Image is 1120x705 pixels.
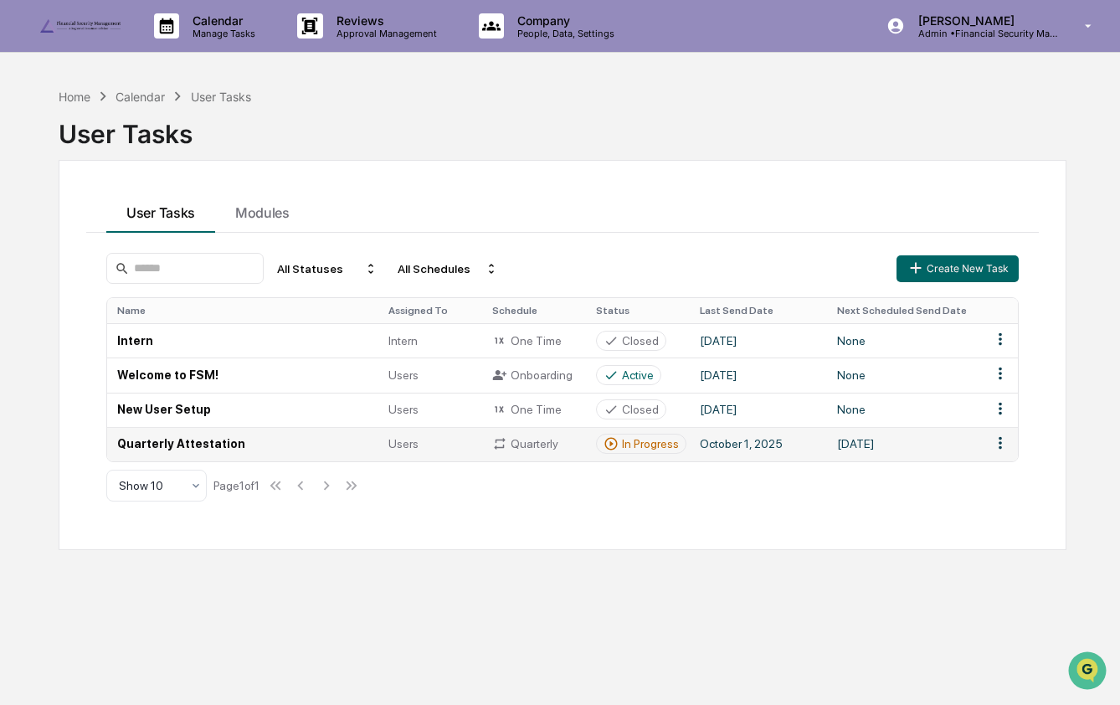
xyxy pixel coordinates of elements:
[10,236,112,266] a: 🔎Data Lookup
[897,255,1019,282] button: Create New Task
[285,133,305,153] button: Start new chat
[492,436,576,451] div: Quarterly
[33,243,105,260] span: Data Lookup
[107,298,378,323] th: Name
[827,427,981,461] td: [DATE]
[215,188,310,233] button: Modules
[10,204,115,234] a: 🖐️Preclearance
[107,427,378,461] td: Quarterly Attestation
[59,105,1066,149] div: User Tasks
[504,13,623,28] p: Company
[622,403,659,416] div: Closed
[270,255,384,282] div: All Statuses
[388,334,418,347] span: Intern
[57,128,275,145] div: Start new chat
[690,358,827,392] td: [DATE]
[118,283,203,296] a: Powered byPylon
[905,28,1061,39] p: Admin • Financial Security Management
[17,128,47,158] img: 1746055101610-c473b297-6a78-478c-a979-82029cc54cd1
[179,28,264,39] p: Manage Tasks
[504,28,623,39] p: People, Data, Settings
[121,213,135,226] div: 🗄️
[622,437,679,450] div: In Progress
[905,13,1061,28] p: [PERSON_NAME]
[492,402,576,417] div: One Time
[622,368,654,382] div: Active
[690,427,827,461] td: October 1, 2025
[690,298,827,323] th: Last Send Date
[17,244,30,258] div: 🔎
[827,323,981,358] td: None
[107,323,378,358] td: Intern
[388,403,419,416] span: Users
[17,35,305,62] p: How can we help?
[1066,650,1112,695] iframe: Open customer support
[690,323,827,358] td: [DATE]
[57,145,212,158] div: We're available if you need us!
[378,298,482,323] th: Assigned To
[191,90,251,104] div: User Tasks
[59,90,90,104] div: Home
[622,334,659,347] div: Closed
[17,213,30,226] div: 🖐️
[388,368,419,382] span: Users
[391,255,505,282] div: All Schedules
[388,437,419,450] span: Users
[167,284,203,296] span: Pylon
[40,19,121,33] img: logo
[492,368,576,383] div: Onboarding
[827,393,981,427] td: None
[107,393,378,427] td: New User Setup
[827,358,981,392] td: None
[116,90,165,104] div: Calendar
[827,298,981,323] th: Next Scheduled Send Date
[323,13,445,28] p: Reviews
[115,204,214,234] a: 🗄️Attestations
[138,211,208,228] span: Attestations
[106,188,215,233] button: User Tasks
[179,13,264,28] p: Calendar
[482,298,586,323] th: Schedule
[213,479,259,492] div: Page 1 of 1
[107,358,378,392] td: Welcome to FSM!
[690,393,827,427] td: [DATE]
[323,28,445,39] p: Approval Management
[586,298,690,323] th: Status
[492,333,576,348] div: One Time
[33,211,108,228] span: Preclearance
